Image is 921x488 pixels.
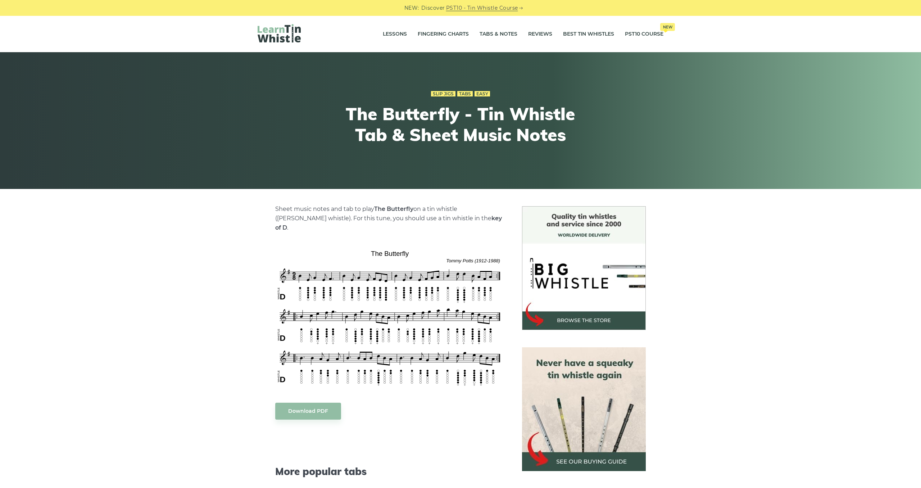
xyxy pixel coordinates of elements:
[275,403,341,420] a: Download PDF
[275,204,505,232] p: Sheet music notes and tab to play on a tin whistle ([PERSON_NAME] whistle). For this tune, you sh...
[528,25,552,43] a: Reviews
[374,205,413,212] strong: The Butterfly
[563,25,614,43] a: Best Tin Whistles
[275,465,505,478] span: More popular tabs
[522,206,646,330] img: BigWhistle Tin Whistle Store
[275,247,505,388] img: The Butterfly Tin Whistle Tabs & Sheet Music
[328,104,593,145] h1: The Butterfly - Tin Whistle Tab & Sheet Music Notes
[457,91,473,97] a: Tabs
[431,91,455,97] a: Slip Jigs
[660,23,675,31] span: New
[383,25,407,43] a: Lessons
[258,24,301,42] img: LearnTinWhistle.com
[480,25,517,43] a: Tabs & Notes
[522,347,646,471] img: tin whistle buying guide
[475,91,490,97] a: Easy
[418,25,469,43] a: Fingering Charts
[625,25,663,43] a: PST10 CourseNew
